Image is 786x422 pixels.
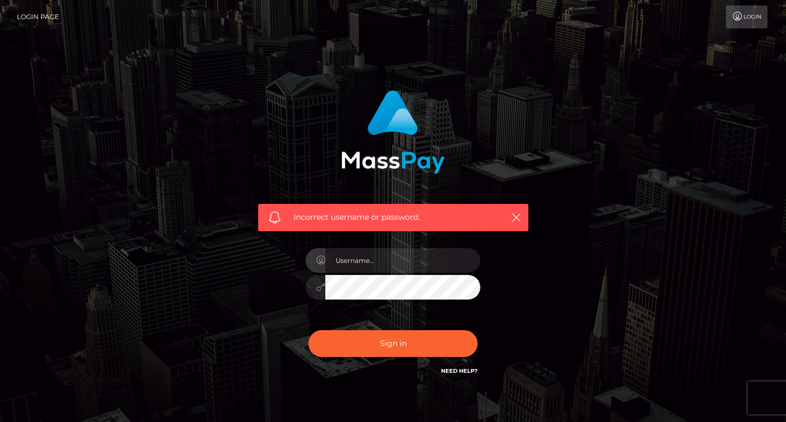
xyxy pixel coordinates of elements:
[325,248,480,273] input: Username...
[341,90,445,174] img: MassPay Login
[308,330,478,357] button: Sign in
[441,367,478,374] a: Need Help?
[294,212,493,223] span: Incorrect username or password.
[17,5,59,28] a: Login Page
[726,5,767,28] a: Login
